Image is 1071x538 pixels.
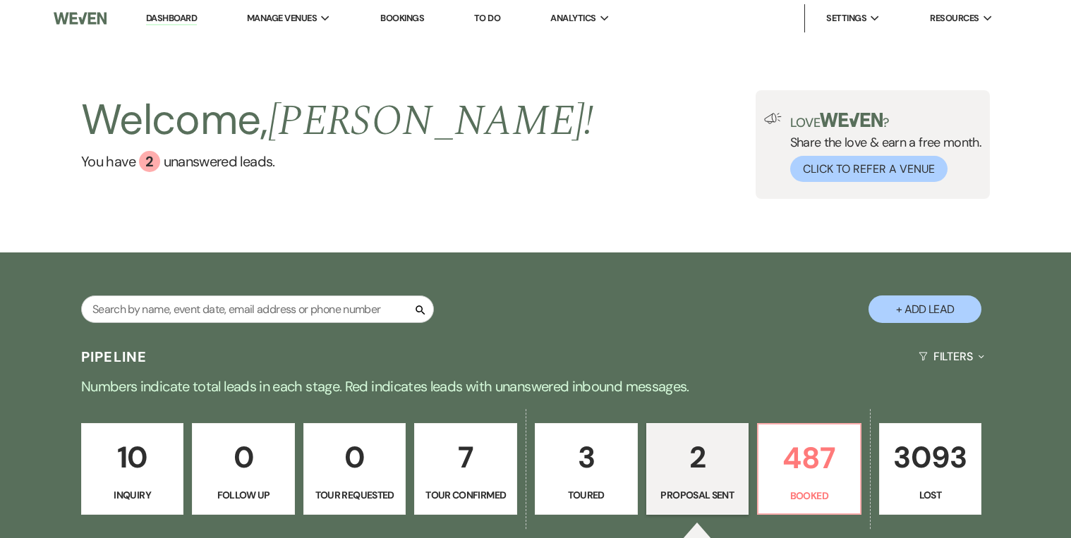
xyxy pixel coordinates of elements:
[247,11,317,25] span: Manage Venues
[655,487,740,503] p: Proposal Sent
[757,423,861,515] a: 487Booked
[268,89,594,154] span: [PERSON_NAME] !
[879,423,982,515] a: 3093Lost
[888,434,973,481] p: 3093
[550,11,595,25] span: Analytics
[790,113,982,129] p: Love ?
[913,338,990,375] button: Filters
[303,423,406,515] a: 0Tour Requested
[869,295,981,323] button: + Add Lead
[192,423,295,515] a: 0Follow Up
[146,12,197,25] a: Dashboard
[423,487,508,503] p: Tour Confirmed
[201,487,286,503] p: Follow Up
[423,434,508,481] p: 7
[790,156,948,182] button: Click to Refer a Venue
[826,11,866,25] span: Settings
[764,113,782,124] img: loud-speaker-illustration.svg
[767,488,852,503] p: Booked
[90,434,175,481] p: 10
[544,434,629,481] p: 3
[313,434,397,481] p: 0
[930,11,979,25] span: Resources
[313,487,397,503] p: Tour Requested
[544,487,629,503] p: Toured
[201,434,286,481] p: 0
[139,151,160,172] div: 2
[81,347,147,367] h3: Pipeline
[54,4,107,33] img: Weven Logo
[782,113,982,182] div: Share the love & earn a free month.
[888,487,973,503] p: Lost
[655,434,740,481] p: 2
[81,423,184,515] a: 10Inquiry
[81,151,594,172] a: You have 2 unanswered leads.
[767,434,852,482] p: 487
[90,487,175,503] p: Inquiry
[646,423,749,515] a: 2Proposal Sent
[820,113,883,127] img: weven-logo-green.svg
[28,375,1043,398] p: Numbers indicate total leads in each stage. Red indicates leads with unanswered inbound messages.
[414,423,517,515] a: 7Tour Confirmed
[535,423,638,515] a: 3Toured
[380,12,424,24] a: Bookings
[81,90,594,151] h2: Welcome,
[81,295,434,323] input: Search by name, event date, email address or phone number
[474,12,500,24] a: To Do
